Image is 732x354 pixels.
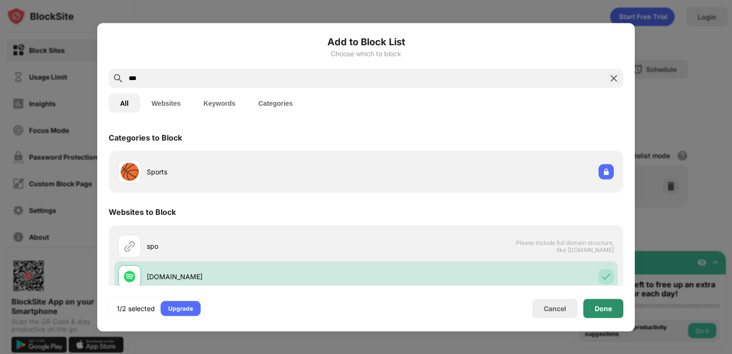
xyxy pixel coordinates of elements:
[516,239,614,253] span: Please include full domain structure, like [DOMAIN_NAME]
[544,304,566,313] div: Cancel
[147,241,366,251] div: spo
[140,93,192,112] button: Websites
[147,272,366,282] div: [DOMAIN_NAME]
[192,93,247,112] button: Keywords
[124,240,135,252] img: url.svg
[109,207,176,216] div: Websites to Block
[120,162,140,182] div: 🏀
[109,132,182,142] div: Categories to Block
[168,303,193,313] div: Upgrade
[595,304,612,312] div: Done
[608,72,620,84] img: search-close
[117,303,155,313] div: 1/2 selected
[147,167,366,177] div: Sports
[109,93,140,112] button: All
[109,50,623,57] div: Choose which to block
[124,271,135,282] img: favicons
[109,34,623,49] h6: Add to Block List
[247,93,304,112] button: Categories
[112,72,124,84] img: search.svg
